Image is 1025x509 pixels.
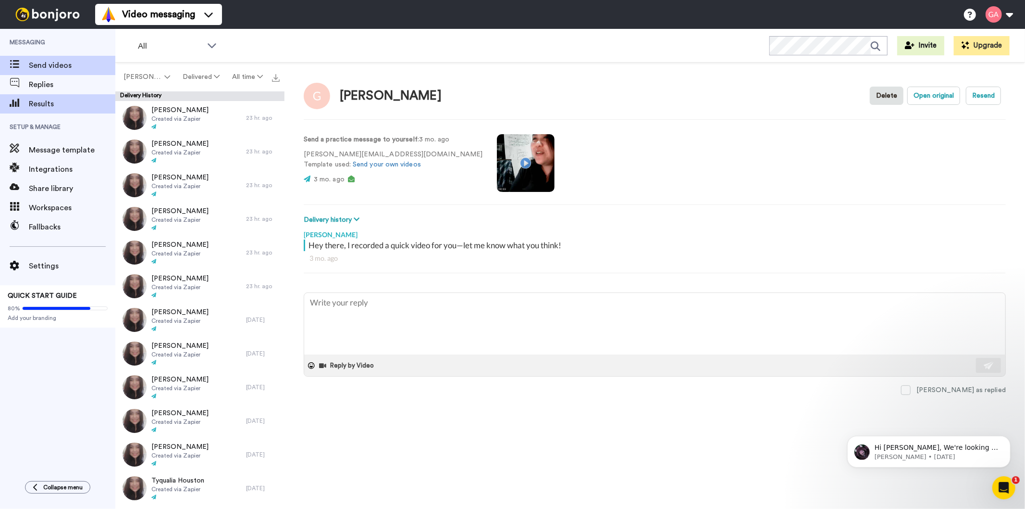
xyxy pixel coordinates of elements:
[246,484,280,492] div: [DATE]
[151,384,209,392] span: Created via Zapier
[115,404,284,438] a: [PERSON_NAME]Created via Zapier[DATE]
[246,181,280,189] div: 23 hr. ago
[309,240,1003,251] div: Hey there, I recorded a quick video for you—let me know what you think!
[123,274,147,298] img: ba33d201-2700-4f2e-b6c4-131673ae0893-thumb.jpg
[29,79,115,90] span: Replies
[8,305,20,312] span: 80%
[123,241,147,265] img: 39ef100a-0805-4c79-9765-67702a4f8fd8-thumb.jpg
[304,83,330,109] img: Image of Gilda
[151,274,209,283] span: [PERSON_NAME]
[115,370,284,404] a: [PERSON_NAME]Created via Zapier[DATE]
[907,87,960,105] button: Open original
[123,173,147,197] img: 6a2693db-475e-434d-88e2-a4ddc435ba59-thumb.jpg
[122,8,195,21] span: Video messaging
[29,260,115,272] span: Settings
[151,240,209,250] span: [PERSON_NAME]
[101,7,116,22] img: vm-color.svg
[246,215,280,223] div: 23 hr. ago
[151,105,209,115] span: [PERSON_NAME]
[954,36,1010,55] button: Upgrade
[304,225,1006,240] div: [PERSON_NAME]
[246,417,280,425] div: [DATE]
[8,293,77,299] span: QUICK START GUIDE
[123,476,147,500] img: 467e654a-83d3-42ee-81af-36aa45c7c209-thumb.jpg
[151,442,209,452] span: [PERSON_NAME]
[8,314,108,322] span: Add your branding
[123,308,147,332] img: 566252f6-97c5-4224-98a6-b41e606ebe1e-thumb.jpg
[117,68,176,86] button: [PERSON_NAME]
[115,337,284,370] a: [PERSON_NAME]Created via Zapier[DATE]
[151,307,209,317] span: [PERSON_NAME]
[151,485,204,493] span: Created via Zapier
[319,358,377,373] button: Reply by Video
[115,135,284,168] a: [PERSON_NAME]Created via Zapier23 hr. ago
[151,341,209,351] span: [PERSON_NAME]
[25,481,90,494] button: Collapse menu
[304,150,482,170] p: [PERSON_NAME][EMAIL_ADDRESS][DOMAIN_NAME] Template used:
[246,451,280,458] div: [DATE]
[115,438,284,471] a: [PERSON_NAME]Created via Zapier[DATE]
[29,221,115,233] span: Fallbacks
[115,236,284,269] a: [PERSON_NAME]Created via Zapier23 hr. ago
[833,416,1025,483] iframe: Intercom notifications message
[123,106,147,130] img: 38b0409a-700d-4923-a172-f939be0b778f-thumb.jpg
[138,40,202,52] span: All
[226,68,269,86] button: All time
[123,409,147,433] img: 0e4076f4-34a2-4355-8194-890091d23b82-thumb.jpg
[870,87,903,105] button: Delete
[966,87,1001,105] button: Resend
[151,408,209,418] span: [PERSON_NAME]
[151,452,209,459] span: Created via Zapier
[992,476,1015,499] iframe: Intercom live chat
[246,114,280,122] div: 23 hr. ago
[29,164,115,175] span: Integrations
[29,144,115,156] span: Message template
[309,254,1000,263] div: 3 mo. ago
[151,206,209,216] span: [PERSON_NAME]
[151,283,209,291] span: Created via Zapier
[123,140,147,164] img: 163e7668-1b6d-424b-9028-b17ff660e03e-thumb.jpg
[43,484,83,491] span: Collapse menu
[151,375,209,384] span: [PERSON_NAME]
[151,250,209,257] span: Created via Zapier
[304,136,418,143] strong: Send a practice message to yourself
[272,74,280,82] img: export.svg
[1012,476,1020,484] span: 1
[151,351,209,358] span: Created via Zapier
[115,168,284,202] a: [PERSON_NAME]Created via Zapier23 hr. ago
[304,215,362,225] button: Delivery history
[176,68,226,86] button: Delivered
[12,8,84,21] img: bj-logo-header-white.svg
[151,216,209,224] span: Created via Zapier
[353,161,421,168] a: Send your own videos
[115,303,284,337] a: [PERSON_NAME]Created via Zapier[DATE]
[246,148,280,155] div: 23 hr. ago
[115,202,284,236] a: [PERSON_NAME]Created via Zapier23 hr. ago
[246,249,280,256] div: 23 hr. ago
[246,282,280,290] div: 23 hr. ago
[151,115,209,123] span: Created via Zapier
[123,207,147,231] img: f43b7e08-f392-4882-bde7-fc8317ef0e93-thumb.jpg
[151,317,209,325] span: Created via Zapier
[314,176,345,183] span: 3 mo. ago
[115,471,284,505] a: Tyqualia HoustonCreated via Zapier[DATE]
[246,316,280,324] div: [DATE]
[115,269,284,303] a: [PERSON_NAME]Created via Zapier23 hr. ago
[897,36,944,55] button: Invite
[115,91,284,101] div: Delivery History
[151,149,209,156] span: Created via Zapier
[151,418,209,426] span: Created via Zapier
[984,362,994,369] img: send-white.svg
[340,89,442,103] div: [PERSON_NAME]
[151,182,209,190] span: Created via Zapier
[29,98,115,110] span: Results
[123,342,147,366] img: 55198f0c-ed7e-4b92-ae11-a70299ce4051-thumb.jpg
[123,443,147,467] img: 27ee24f0-e10f-41e7-aa53-55bacdf31a6d-thumb.jpg
[151,476,204,485] span: Tyqualia Houston
[29,183,115,194] span: Share library
[916,385,1006,395] div: [PERSON_NAME] as replied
